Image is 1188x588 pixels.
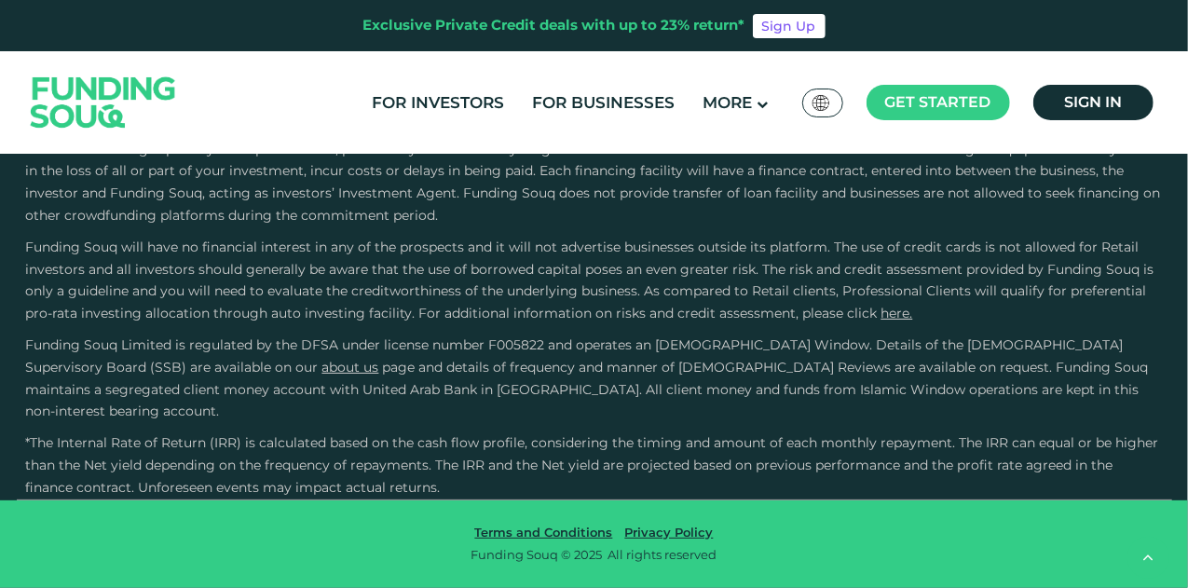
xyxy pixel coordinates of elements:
[26,432,1163,499] p: *The Internal Rate of Return (IRR) is calculated based on the cash flow profile, considering the ...
[881,305,913,321] a: here.
[575,547,603,562] span: 2025
[26,336,1124,376] span: Funding Souq Limited is regulated by the DFSA under license number F005822 and operates an [DEMOG...
[322,359,379,376] a: About Us
[703,93,752,112] span: More
[26,139,1163,227] p: Business financing exposes your capital to risks, particularly in case of early-stage businesses....
[12,55,195,149] img: Logo
[367,88,509,118] a: For Investors
[621,525,718,540] a: Privacy Policy
[26,239,1154,321] span: Funding Souq will have no financial interest in any of the prospects and it will not advertise bu...
[527,88,679,118] a: For Businesses
[608,547,717,562] span: All rights reserved
[471,547,572,562] span: Funding Souq ©
[1127,537,1169,579] button: back
[383,359,416,376] span: page
[363,15,745,36] div: Exclusive Private Credit deals with up to 23% return*
[885,93,991,111] span: Get started
[753,14,826,38] a: Sign Up
[471,525,618,540] a: Terms and Conditions
[26,359,1149,420] span: and details of frequency and manner of [DEMOGRAPHIC_DATA] Reviews are available on request. Fundi...
[1033,85,1154,120] a: Sign in
[1064,93,1122,111] span: Sign in
[812,95,829,111] img: SA Flag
